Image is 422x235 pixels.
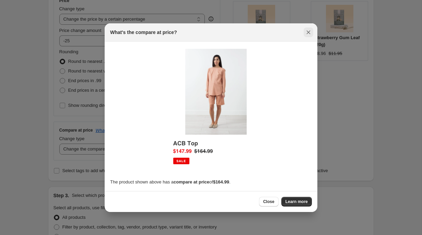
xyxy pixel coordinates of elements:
[174,179,209,184] b: compare at price
[110,29,177,36] h2: What's the compare at price?
[110,179,312,186] p: The product shown above has a of .
[304,27,313,37] button: Close
[213,179,229,184] b: $164.99
[168,47,254,173] img: Compare at price example
[259,197,279,206] button: Close
[281,197,312,206] a: Learn more
[263,199,274,204] span: Close
[285,199,308,204] span: Learn more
